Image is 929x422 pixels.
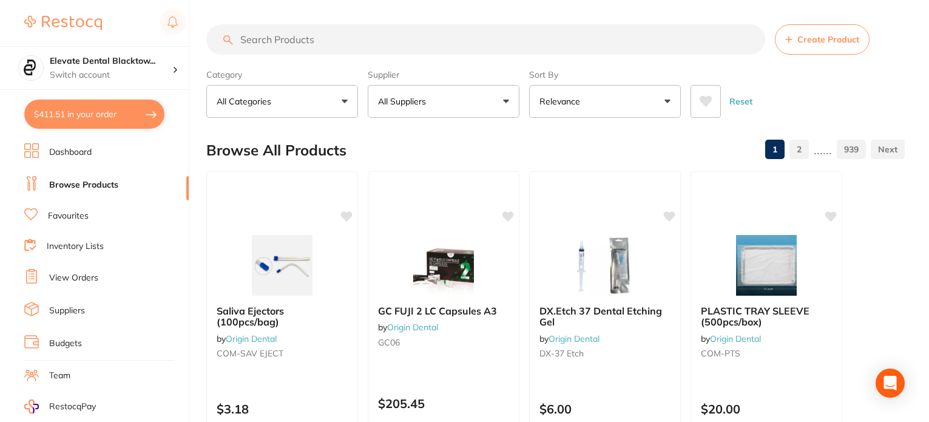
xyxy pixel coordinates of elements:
button: Relevance [529,85,681,118]
span: COM-SAV EJECT [217,348,283,359]
span: by [378,322,438,333]
a: Restocq Logo [24,9,102,37]
span: DX.Etch 37 Dental Etching Gel [539,305,662,328]
img: PLASTIC TRAY SLEEVE (500pcs/box) [727,235,806,296]
img: RestocqPay [24,400,39,413]
b: DX.Etch 37 Dental Etching Gel [539,305,671,328]
a: Inventory Lists [47,240,104,253]
p: Relevance [539,95,585,107]
img: GC FUJI 2 LC Capsules A3 [404,235,483,296]
p: All Categories [217,95,276,107]
button: All Categories [206,85,358,118]
span: COM-PTS [701,348,740,359]
span: GC FUJI 2 LC Capsules A3 [378,305,497,317]
a: Origin Dental [549,333,600,344]
a: RestocqPay [24,400,96,413]
div: Open Intercom Messenger [876,369,905,398]
p: Switch account [50,69,172,81]
span: Create Product [797,35,859,44]
button: Create Product [775,24,870,55]
img: Saliva Ejectors (100pcs/bag) [243,235,322,296]
button: $411.51 in your order [24,100,164,129]
h4: Elevate Dental Blacktown [50,55,172,67]
a: 939 [837,137,866,162]
p: $3.18 [217,402,348,416]
a: 2 [789,137,809,162]
a: Origin Dental [387,322,438,333]
p: All Suppliers [378,95,431,107]
a: 1 [765,137,785,162]
a: Team [49,370,70,382]
span: by [701,333,761,344]
a: Browse Products [49,179,118,191]
p: $205.45 [378,396,509,410]
a: Origin Dental [226,333,277,344]
h2: Browse All Products [206,142,346,159]
label: Category [206,69,358,80]
p: ...... [814,143,832,157]
p: $6.00 [539,402,671,416]
img: DX.Etch 37 Dental Etching Gel [566,235,644,296]
label: Supplier [368,69,519,80]
span: PLASTIC TRAY SLEEVE (500pcs/box) [701,305,809,328]
p: $20.00 [701,402,832,416]
a: Origin Dental [710,333,761,344]
img: Restocq Logo [24,16,102,30]
a: Dashboard [49,146,92,158]
b: GC FUJI 2 LC Capsules A3 [378,305,509,316]
a: Suppliers [49,305,85,317]
span: DX-37 Etch [539,348,584,359]
button: Reset [726,85,756,118]
a: Budgets [49,338,82,350]
span: RestocqPay [49,401,96,413]
input: Search Products [206,24,765,55]
img: Elevate Dental Blacktown [19,56,43,80]
b: Saliva Ejectors (100pcs/bag) [217,305,348,328]
span: by [217,333,277,344]
b: PLASTIC TRAY SLEEVE (500pcs/box) [701,305,832,328]
a: Favourites [48,210,89,222]
a: View Orders [49,272,98,284]
span: GC06 [378,337,400,348]
button: All Suppliers [368,85,519,118]
span: by [539,333,600,344]
label: Sort By [529,69,681,80]
span: Saliva Ejectors (100pcs/bag) [217,305,284,328]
